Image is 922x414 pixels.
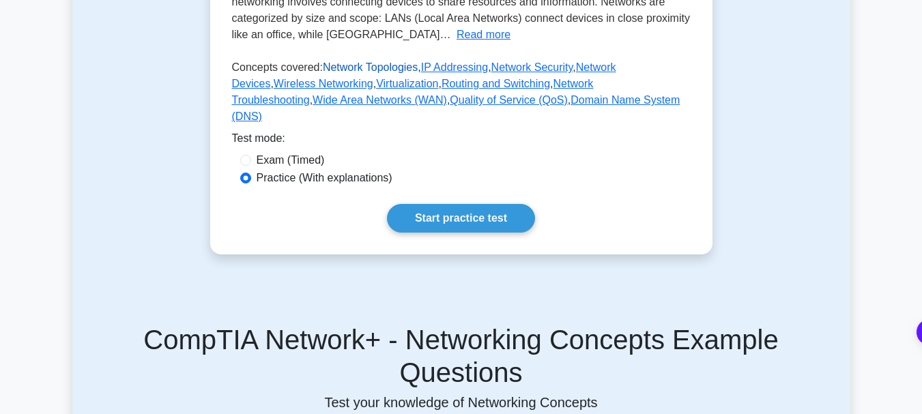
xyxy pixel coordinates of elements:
p: Concepts covered: , , , , , , , , , , [232,59,691,130]
a: Quality of Service (QoS) [450,94,568,106]
label: Exam (Timed) [257,152,325,168]
button: Read more [457,27,510,43]
a: IP Addressing [421,61,488,73]
a: Question 3 [20,79,68,91]
a: Back to Top [20,18,74,29]
a: Virtualization [376,78,438,89]
a: Go Premium [20,91,76,103]
div: Outline [5,5,199,18]
label: Practice (With explanations) [257,170,392,186]
a: Network Devices [232,61,616,89]
a: Network Topologies [323,61,418,73]
a: CompTIA Network+ - Networking Concepts Example Questions [5,30,173,54]
a: Network Security [491,61,573,73]
a: Network Troubleshooting [232,78,594,106]
a: Start practice test [387,204,535,233]
a: Wireless Networking [274,78,373,89]
a: Question 1 [20,55,68,66]
a: Routing and Switching [442,78,550,89]
div: Test mode: [232,130,691,152]
a: Question 2 [20,67,68,78]
p: Test your knowledge of Networking Concepts [89,394,834,411]
h5: CompTIA Network+ - Networking Concepts Example Questions [89,323,834,389]
a: Wide Area Networks (WAN) [313,94,447,106]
